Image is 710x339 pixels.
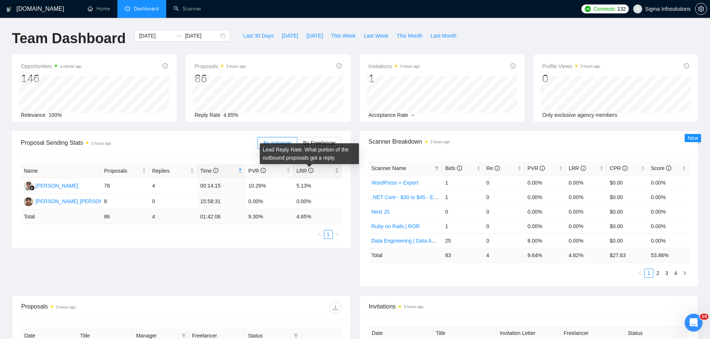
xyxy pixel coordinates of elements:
div: 0 [542,71,600,86]
span: Relevance [21,112,45,118]
span: Proposals [195,62,246,71]
td: 1 [442,190,483,204]
button: This Month [392,30,426,42]
a: .NET Core - $30 to $45 - Enterprise client - ROW [372,194,485,200]
span: CPR [610,165,627,171]
button: [DATE] [302,30,327,42]
img: gigradar-bm.png [29,185,35,191]
td: 9.64 % [524,248,565,262]
td: 25 [442,233,483,248]
span: info-circle [308,168,313,173]
div: 86 [195,71,246,86]
td: 4.82 % [566,248,607,262]
a: homeHome [88,6,110,12]
span: left [317,232,322,237]
span: Scanner Name [372,165,406,171]
span: This Month [397,32,422,40]
td: 0.00% [566,190,607,204]
img: upwork-logo.png [585,6,591,12]
li: Next Page [333,230,342,239]
td: 5.13% [293,178,341,194]
span: Last Week [364,32,388,40]
span: PVR [527,165,545,171]
span: [DATE] [306,32,323,40]
span: Score [651,165,671,171]
input: Start date [139,32,173,40]
span: download [330,305,341,311]
span: right [682,271,687,275]
span: PVR [248,168,266,174]
div: Proposals [21,302,181,314]
td: 0 [483,175,524,190]
td: 8.00% [524,233,565,248]
span: Scanner Breakdown [369,137,690,146]
div: [PERSON_NAME] [35,182,78,190]
td: 0 [149,194,197,210]
td: 86 [101,210,149,224]
li: 1 [644,269,653,278]
td: 0.00% [566,175,607,190]
span: Invitations [369,302,689,311]
td: 0.00% [566,233,607,248]
span: Only exclusive agency members [542,112,618,118]
button: right [333,230,342,239]
li: Previous Page [315,230,324,239]
td: 78 [101,178,149,194]
h1: Team Dashboard [12,30,126,47]
td: 0.00% [648,219,689,233]
td: 1 [442,175,483,190]
span: filter [182,333,186,338]
td: 0.00% [566,219,607,233]
td: 0.00% [524,219,565,233]
td: $ 27.63 [607,248,648,262]
a: PN[PERSON_NAME] [PERSON_NAME] [24,198,123,204]
td: 0.00% [293,194,341,210]
li: 2 [653,269,662,278]
a: 1 [645,269,653,277]
span: user [635,6,640,12]
span: By Freelancer [303,140,335,146]
span: 100% [48,112,62,118]
span: Connects: [593,5,616,13]
span: left [638,271,642,275]
span: info-circle [540,166,545,171]
li: 1 [324,230,333,239]
td: $0.00 [607,219,648,233]
a: RG[PERSON_NAME] [24,182,78,188]
td: 0.00% [648,175,689,190]
a: searchScanner [174,6,201,12]
span: info-circle [162,63,168,68]
span: filter [433,163,441,174]
span: LRR [296,168,313,174]
td: 0.00% [524,190,565,204]
a: 3 [663,269,671,277]
span: info-circle [213,168,218,173]
img: PN [24,197,33,206]
td: 0.00% [648,190,689,204]
span: filter [294,333,298,338]
td: 0.00% [648,204,689,219]
td: 15:58:31 [197,194,245,210]
td: 0.00% [524,204,565,219]
a: 1 [324,230,332,239]
a: Data Engineering | Data Analyst [372,238,445,244]
span: info-circle [261,168,266,173]
span: info-circle [684,63,689,68]
span: setting [695,6,707,12]
time: a minute ago [60,64,82,68]
span: 10 [700,314,709,320]
td: 0.00% [524,175,565,190]
a: Next JS [372,209,390,215]
a: Ruby on Rails | ROR [372,223,420,229]
time: 3 hours ago [400,64,420,68]
td: 0 [483,219,524,233]
span: filter [435,166,439,170]
button: setting [695,3,707,15]
td: 4 [149,210,197,224]
span: Last Month [430,32,456,40]
button: This Week [327,30,360,42]
button: left [635,269,644,278]
li: Next Page [680,269,689,278]
span: Last 30 Days [243,32,274,40]
time: 3 hours ago [430,140,450,144]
